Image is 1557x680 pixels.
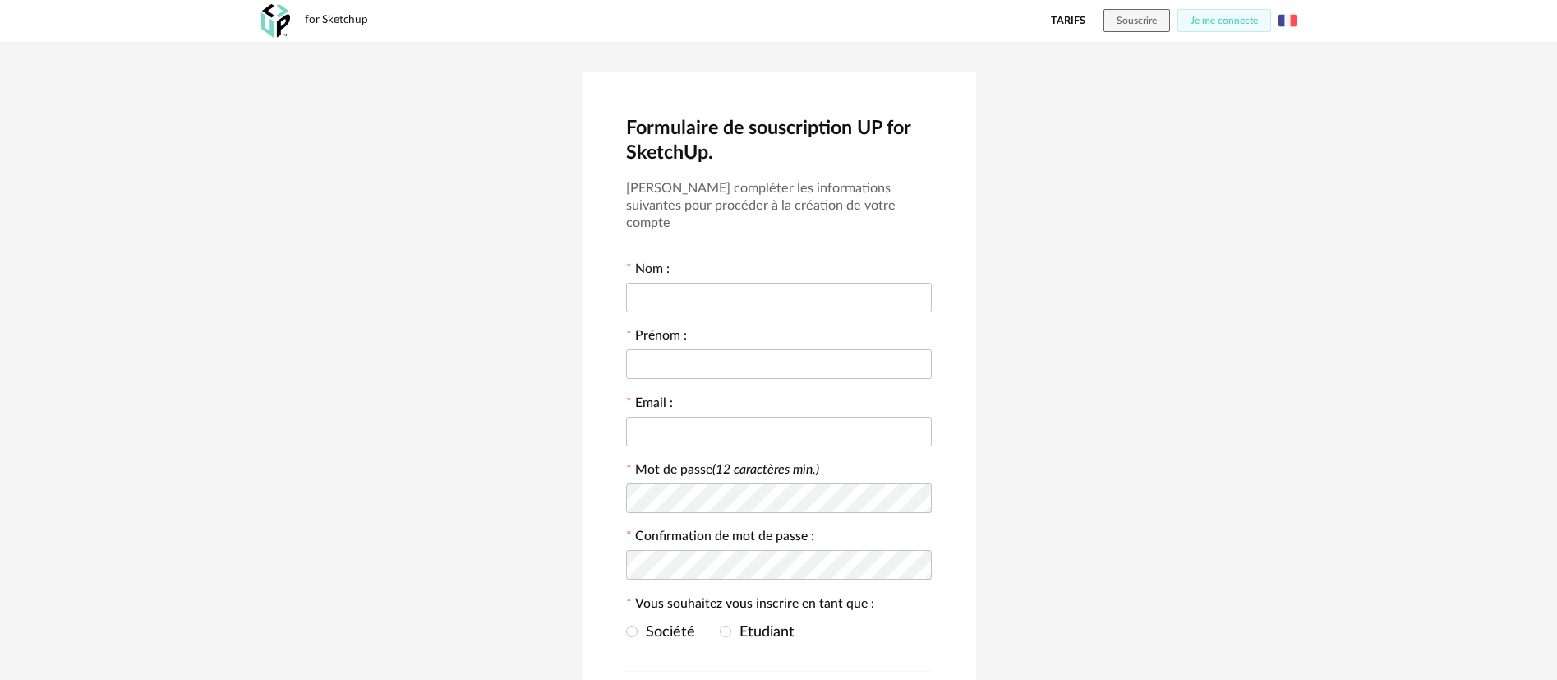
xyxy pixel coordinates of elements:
[635,463,819,476] label: Mot de passe
[1177,9,1271,32] button: Je me connecte
[1191,16,1258,25] span: Je me connecte
[626,530,814,547] label: Confirmation de mot de passe :
[638,625,695,640] span: Société
[626,330,687,346] label: Prénom :
[712,463,819,476] i: (12 caractères min.)
[731,625,795,640] span: Etudiant
[305,13,368,28] div: for Sketchup
[1117,16,1157,25] span: Souscrire
[1103,9,1170,32] button: Souscrire
[261,4,290,38] img: OXP
[626,263,670,280] label: Nom :
[1051,9,1085,32] a: Tarifs
[626,180,932,232] h3: [PERSON_NAME] compléter les informations suivantes pour procéder à la création de votre compte
[626,397,673,414] label: Email :
[1278,12,1297,30] img: fr
[626,116,932,166] h2: Formulaire de souscription UP for SketchUp.
[626,598,874,614] label: Vous souhaitez vous inscrire en tant que :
